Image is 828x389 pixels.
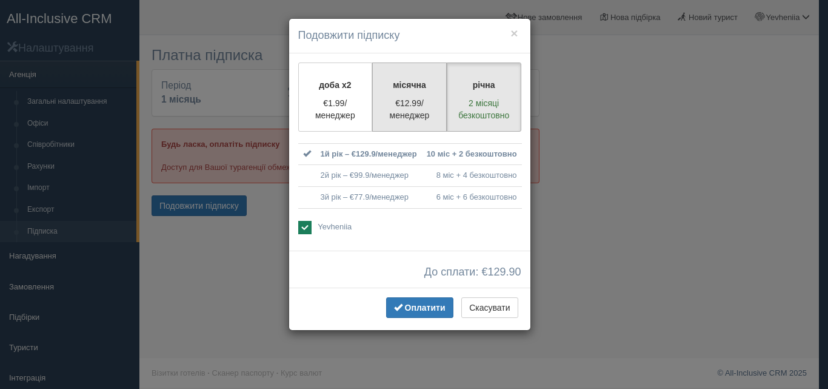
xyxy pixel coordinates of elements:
p: €12.99/менеджер [380,97,439,121]
button: Скасувати [461,297,518,318]
td: 1й рік – €129.9/менеджер [316,143,422,165]
span: 129.90 [487,266,521,278]
td: 3й рік – €77.9/менеджер [316,186,422,208]
td: 2й рік – €99.9/менеджер [316,165,422,187]
td: 8 міс + 4 безкоштовно [422,165,522,187]
button: × [510,27,518,39]
p: 2 місяці безкоштовно [455,97,513,121]
button: Оплатити [386,297,453,318]
span: До сплати: € [424,266,521,279]
span: Yevheniia [318,222,352,231]
p: річна [455,79,513,91]
p: доба x2 [306,79,365,91]
td: 6 міс + 6 безкоштовно [422,186,522,208]
td: 10 міс + 2 безкоштовно [422,143,522,165]
h4: Подовжити підписку [298,28,521,44]
span: Оплатити [405,303,446,313]
p: €1.99/менеджер [306,97,365,121]
p: місячна [380,79,439,91]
